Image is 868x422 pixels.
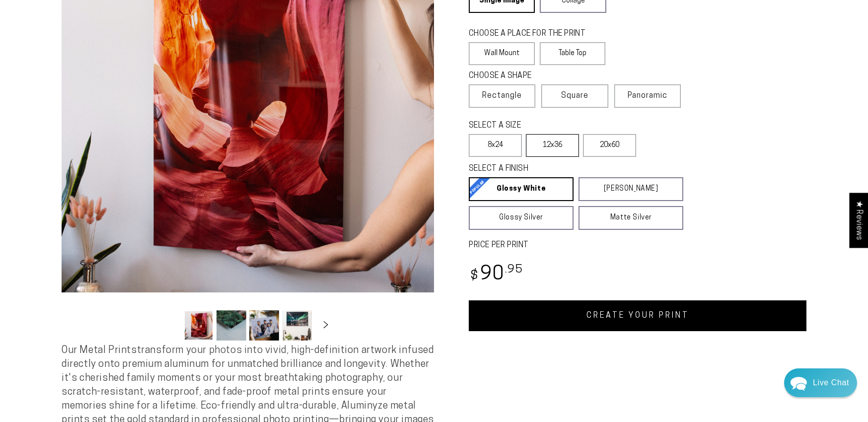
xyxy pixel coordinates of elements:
[469,42,535,65] label: Wall Mount
[184,310,214,341] button: Load image 1 in gallery view
[540,42,606,65] label: Table Top
[561,90,588,102] span: Square
[315,314,337,336] button: Slide right
[469,70,598,82] legend: CHOOSE A SHAPE
[505,264,523,276] sup: .95
[469,206,574,230] a: Glossy Silver
[249,310,279,341] button: Load image 3 in gallery view
[469,120,603,132] legend: SELECT A SIZE
[579,177,683,201] a: [PERSON_NAME]
[159,314,181,336] button: Slide left
[217,310,246,341] button: Load image 2 in gallery view
[469,134,522,157] label: 8x24
[579,206,683,230] a: Matte Silver
[469,28,596,40] legend: CHOOSE A PLACE FOR THE PRINT
[470,270,479,283] span: $
[813,368,849,397] div: Contact Us Directly
[583,134,636,157] label: 20x60
[482,90,522,102] span: Rectangle
[469,240,806,251] label: PRICE PER PRINT
[849,193,868,248] div: Click to open Judge.me floating reviews tab
[526,134,579,157] label: 12x36
[469,300,806,331] a: CREATE YOUR PRINT
[784,368,857,397] div: Chat widget toggle
[469,265,523,284] bdi: 90
[469,163,659,175] legend: SELECT A FINISH
[628,92,667,100] span: Panoramic
[469,177,574,201] a: Glossy White
[282,310,312,341] button: Load image 4 in gallery view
